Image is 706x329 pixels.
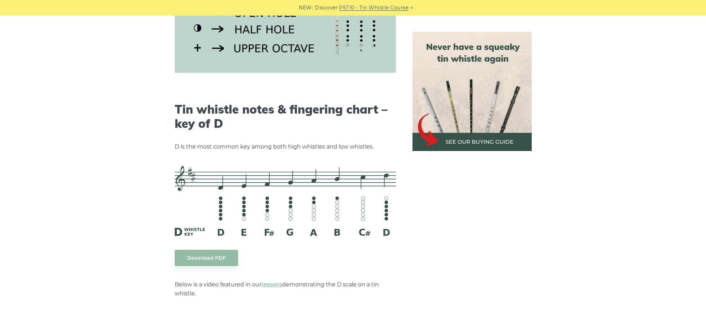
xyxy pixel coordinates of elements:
p: Below is a video featured in our demonstrating the D scale on a tin whistle. [175,280,396,298]
img: D Whistle Fingering Chart And Notes [175,166,396,235]
a: lessons [261,281,282,288]
h2: Tin whistle notes & fingering chart – key of D [175,103,396,131]
a: Download PDF [175,250,238,266]
img: tin whistle buying guide [412,32,532,151]
p: D is the most common key among both high whistles and low whistles. [175,142,396,151]
a: PST10 - Tin Whistle Course [339,4,408,12]
span: Discover [315,4,338,12]
span: NEW: [299,4,313,12]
